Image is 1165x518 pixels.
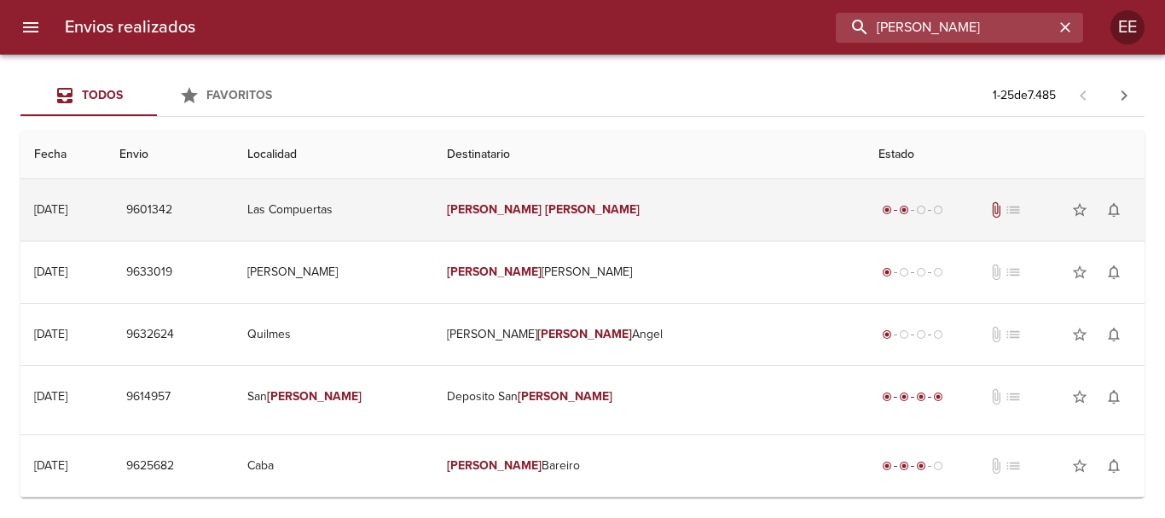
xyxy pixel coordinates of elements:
span: radio_button_unchecked [899,267,909,277]
th: Fecha [20,131,106,179]
th: Localidad [234,131,433,179]
h6: Envios realizados [65,14,195,41]
td: Las Compuertas [234,179,433,241]
span: 9614957 [126,387,171,408]
span: star_border [1071,264,1088,281]
input: buscar [836,13,1054,43]
button: Activar notificaciones [1097,193,1131,227]
button: Activar notificaciones [1097,449,1131,483]
span: radio_button_checked [899,461,909,471]
span: radio_button_unchecked [916,205,926,215]
span: radio_button_checked [882,205,892,215]
span: radio_button_checked [899,205,909,215]
th: Destinatario [433,131,865,179]
span: No tiene pedido asociado [1005,264,1022,281]
td: [PERSON_NAME] [234,242,433,303]
em: [PERSON_NAME] [447,202,542,217]
span: radio_button_unchecked [933,267,943,277]
span: No tiene documentos adjuntos [988,388,1005,405]
span: 9601342 [126,200,172,221]
span: radio_button_unchecked [933,329,943,340]
button: Agregar a favoritos [1063,317,1097,352]
td: Deposito San [433,366,865,428]
span: 9633019 [126,262,172,283]
span: No tiene pedido asociado [1005,201,1022,218]
button: 9601342 [119,195,179,226]
span: star_border [1071,201,1088,218]
button: Agregar a favoritos [1063,380,1097,414]
span: No tiene pedido asociado [1005,388,1022,405]
span: notifications_none [1105,264,1122,281]
em: [PERSON_NAME] [545,202,640,217]
div: EE [1110,10,1145,44]
span: radio_button_checked [916,392,926,402]
td: [PERSON_NAME] Angel [433,304,865,365]
span: radio_button_checked [933,392,943,402]
em: [PERSON_NAME] [267,389,362,404]
div: Generado [878,326,947,343]
span: 9625682 [126,456,174,477]
span: notifications_none [1105,326,1122,343]
div: [DATE] [34,265,67,279]
span: notifications_none [1105,201,1122,218]
span: radio_button_unchecked [899,329,909,340]
div: Despachado [878,201,947,218]
td: Quilmes [234,304,433,365]
button: 9614957 [119,381,177,413]
span: star_border [1071,457,1088,474]
td: Bareiro [433,435,865,497]
span: 9632624 [126,324,174,346]
div: Tabs Envios [20,75,293,116]
span: radio_button_unchecked [933,461,943,471]
span: Pagina anterior [1063,86,1104,103]
td: San [234,366,433,428]
span: No tiene documentos adjuntos [988,326,1005,343]
span: star_border [1071,388,1088,405]
div: En viaje [878,457,947,474]
button: 9633019 [119,257,179,288]
th: Estado [865,131,1145,179]
span: radio_button_checked [899,392,909,402]
th: Envio [106,131,234,179]
span: No tiene documentos adjuntos [988,264,1005,281]
button: Agregar a favoritos [1063,193,1097,227]
em: [PERSON_NAME] [447,458,542,473]
span: radio_button_checked [882,461,892,471]
span: No tiene pedido asociado [1005,326,1022,343]
span: star_border [1071,326,1088,343]
span: notifications_none [1105,388,1122,405]
span: radio_button_unchecked [916,267,926,277]
span: Favoritos [206,88,272,102]
button: Activar notificaciones [1097,380,1131,414]
button: 9632624 [119,319,181,351]
span: Tiene documentos adjuntos [988,201,1005,218]
span: radio_button_checked [882,392,892,402]
span: notifications_none [1105,457,1122,474]
td: [PERSON_NAME] [433,242,865,303]
div: Entregado [878,388,947,405]
span: radio_button_checked [882,329,892,340]
div: [DATE] [34,458,67,473]
div: [DATE] [34,327,67,341]
td: Caba [234,435,433,497]
span: radio_button_unchecked [916,329,926,340]
button: Agregar a favoritos [1063,255,1097,289]
span: radio_button_checked [882,267,892,277]
span: radio_button_unchecked [933,205,943,215]
button: menu [10,7,51,48]
em: [PERSON_NAME] [518,389,612,404]
button: 9625682 [119,451,181,482]
div: [DATE] [34,202,67,217]
span: No tiene documentos adjuntos [988,457,1005,474]
button: Activar notificaciones [1097,255,1131,289]
span: Pagina siguiente [1104,75,1145,116]
em: [PERSON_NAME] [537,327,632,341]
button: Activar notificaciones [1097,317,1131,352]
span: Todos [82,88,123,102]
em: [PERSON_NAME] [447,265,542,279]
div: [DATE] [34,389,67,404]
span: radio_button_checked [916,461,926,471]
span: No tiene pedido asociado [1005,457,1022,474]
div: Generado [878,264,947,281]
p: 1 - 25 de 7.485 [993,87,1056,104]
